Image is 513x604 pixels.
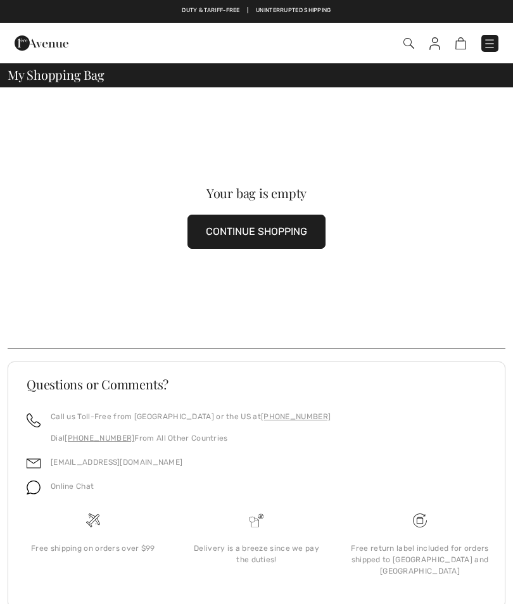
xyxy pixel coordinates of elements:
[27,413,41,427] img: call
[15,30,68,56] img: 1ère Avenue
[27,456,41,470] img: email
[27,378,486,391] h3: Questions or Comments?
[429,37,440,50] img: My Info
[187,215,326,249] button: CONTINUE SHOPPING
[86,513,100,527] img: Free shipping on orders over $99
[51,432,331,444] p: Dial From All Other Countries
[483,37,496,50] img: Menu
[8,68,104,81] span: My Shopping Bag
[250,513,263,527] img: Delivery is a breeze since we pay the duties!
[51,458,182,467] a: [EMAIL_ADDRESS][DOMAIN_NAME]
[455,37,466,49] img: Shopping Bag
[413,513,427,527] img: Free shipping on orders over $99
[261,412,331,421] a: [PHONE_NUMBER]
[185,543,328,565] div: Delivery is a breeze since we pay the duties!
[51,482,94,491] span: Online Chat
[65,434,134,443] a: [PHONE_NUMBER]
[348,543,491,577] div: Free return label included for orders shipped to [GEOGRAPHIC_DATA] and [GEOGRAPHIC_DATA]
[15,36,68,48] a: 1ère Avenue
[51,411,331,422] p: Call us Toll-Free from [GEOGRAPHIC_DATA] or the US at
[403,38,414,49] img: Search
[27,481,41,494] img: chat
[32,187,480,199] div: Your bag is empty
[22,543,165,554] div: Free shipping on orders over $99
